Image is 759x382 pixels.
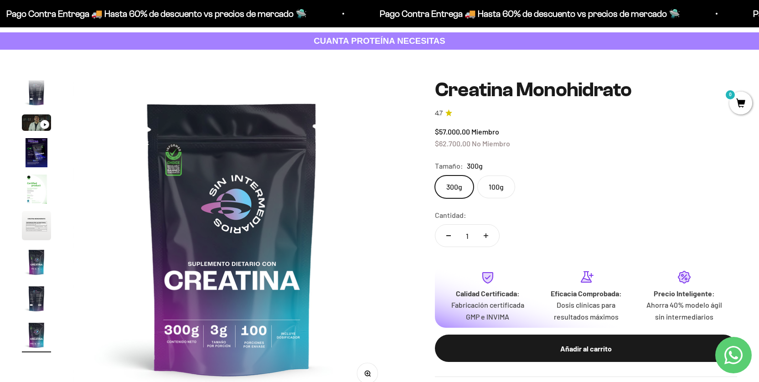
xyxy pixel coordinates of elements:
[654,289,715,298] strong: Precio Inteligente:
[473,225,499,247] button: Aumentar cantidad
[22,320,51,352] button: Ir al artículo 9
[22,284,51,316] button: Ir al artículo 8
[551,289,622,298] strong: Eficacia Comprobada:
[435,108,443,119] span: 4.7
[22,248,51,277] img: Creatina Monohidrato
[544,299,628,322] p: Dosis clínicas para resultados máximos
[22,248,51,279] button: Ir al artículo 7
[22,175,51,206] button: Ir al artículo 5
[22,284,51,313] img: Creatina Monohidrato
[22,114,51,134] button: Ir al artículo 3
[377,6,678,21] p: Pago Contra Entrega 🚚 Hasta 60% de descuento vs precios de mercado 🛸
[4,6,305,21] p: Pago Contra Entrega 🚚 Hasta 60% de descuento vs precios de mercado 🛸
[467,160,483,172] span: 300g
[314,36,445,46] strong: CUANTA PROTEÍNA NECESITAS
[435,160,463,172] legend: Tamaño:
[729,99,752,109] a: 0
[435,225,462,247] button: Reducir cantidad
[22,138,51,167] img: Creatina Monohidrato
[456,289,520,298] strong: Calidad Certificada:
[22,320,51,350] img: Creatina Monohidrato
[435,139,470,148] span: $62.700,00
[725,89,736,100] mark: 0
[22,78,51,107] img: Creatina Monohidrato
[642,299,726,322] p: Ahorra 40% modelo ágil sin intermediarios
[435,335,737,362] button: Añadir al carrito
[435,79,737,101] h1: Creatina Monohidrato
[446,299,530,322] p: Fabricación certificada GMP e INVIMA
[471,127,499,136] span: Miembro
[435,209,466,221] label: Cantidad:
[22,175,51,204] img: Creatina Monohidrato
[453,343,719,355] div: Añadir al carrito
[22,138,51,170] button: Ir al artículo 4
[22,78,51,110] button: Ir al artículo 2
[22,211,51,243] button: Ir al artículo 6
[435,127,470,136] span: $57.000,00
[22,211,51,240] img: Creatina Monohidrato
[472,139,510,148] span: No Miembro
[435,108,737,119] a: 4.74.7 de 5.0 estrellas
